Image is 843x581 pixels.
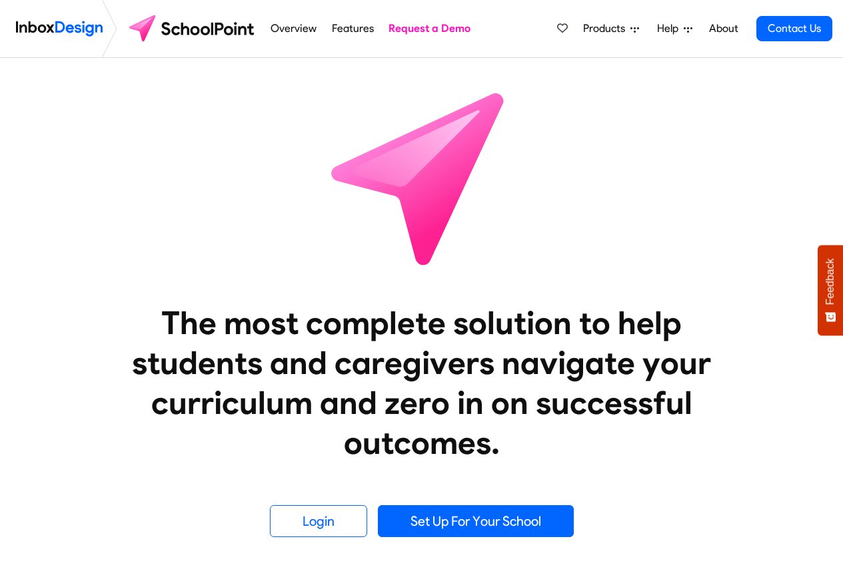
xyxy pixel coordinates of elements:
[652,15,698,42] a: Help
[105,303,738,463] heading: The most complete solution to help students and caregivers navigate your curriculum and zero in o...
[270,505,367,537] a: Login
[657,21,684,37] span: Help
[302,58,542,297] img: icon_schoolpoint.svg
[705,15,742,42] a: About
[818,245,843,335] button: Feedback - Show survey
[267,15,321,42] a: Overview
[583,21,630,37] span: Products
[385,15,474,42] a: Request a Demo
[123,13,263,45] img: schoolpoint logo
[756,16,832,41] a: Contact Us
[578,15,644,42] a: Products
[378,505,574,537] a: Set Up For Your School
[328,15,377,42] a: Features
[824,258,836,305] span: Feedback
